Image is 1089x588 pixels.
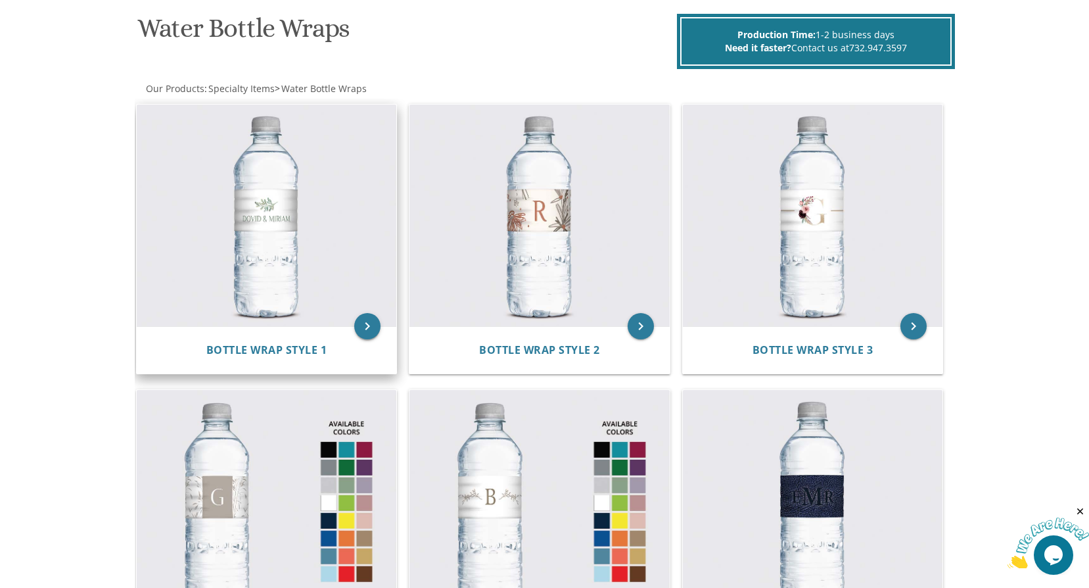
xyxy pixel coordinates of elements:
[628,313,654,339] a: keyboard_arrow_right
[409,105,670,327] img: Bottle Wrap Style 2
[145,82,204,95] a: Our Products
[208,82,275,95] span: Specialty Items
[725,41,791,54] span: Need it faster?
[354,313,381,339] a: keyboard_arrow_right
[135,82,545,95] div: :
[680,17,952,66] div: 1-2 business days Contact us at
[137,14,674,53] h1: Water Bottle Wraps
[206,344,327,356] a: Bottle Wrap Style 1
[900,313,927,339] a: keyboard_arrow_right
[275,82,367,95] span: >
[137,105,397,327] img: Bottle Wrap Style 1
[207,82,275,95] a: Specialty Items
[479,344,600,356] a: Bottle Wrap Style 2
[753,343,873,357] span: Bottle Wrap Style 3
[849,41,907,54] a: 732.947.3597
[206,343,327,357] span: Bottle Wrap Style 1
[281,82,367,95] span: Water Bottle Wraps
[737,28,816,41] span: Production Time:
[683,105,943,327] img: Bottle Wrap Style 3
[753,344,873,356] a: Bottle Wrap Style 3
[1008,506,1089,568] iframe: chat widget
[280,82,367,95] a: Water Bottle Wraps
[479,343,600,357] span: Bottle Wrap Style 2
